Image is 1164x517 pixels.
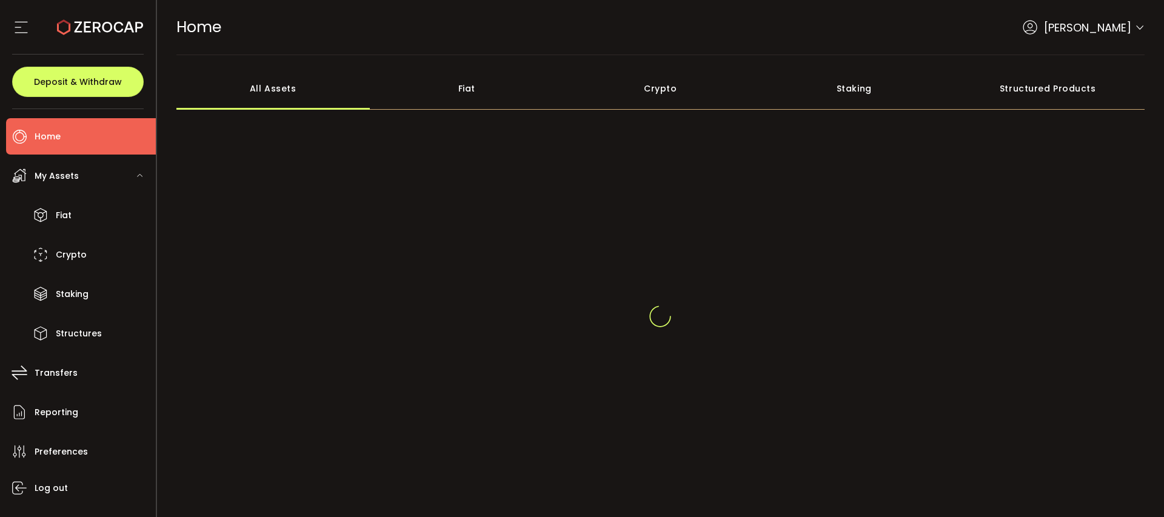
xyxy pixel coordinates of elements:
div: Fiat [370,67,564,110]
span: Home [35,128,61,145]
span: Reporting [35,404,78,421]
div: Crypto [564,67,758,110]
span: Home [176,16,221,38]
span: Structures [56,325,102,342]
span: My Assets [35,167,79,185]
span: Fiat [56,207,72,224]
span: [PERSON_NAME] [1044,19,1131,36]
span: Transfers [35,364,78,382]
span: Deposit & Withdraw [34,78,122,86]
div: All Assets [176,67,370,110]
span: Staking [56,285,89,303]
span: Crypto [56,246,87,264]
div: Structured Products [951,67,1145,110]
span: Preferences [35,443,88,461]
span: Log out [35,479,68,497]
div: Staking [757,67,951,110]
button: Deposit & Withdraw [12,67,144,97]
